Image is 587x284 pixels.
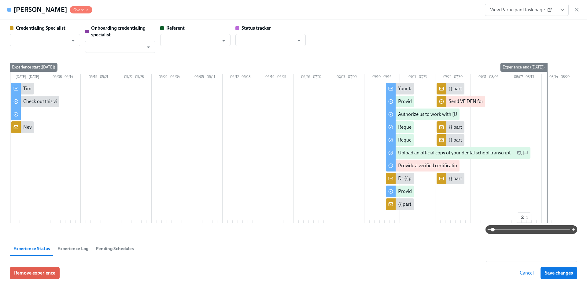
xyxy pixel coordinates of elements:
div: 05/22 – 05/28 [116,74,152,82]
button: Remove experience [10,267,60,279]
span: View Participant task page [490,7,551,13]
div: Provide a verified certification of your [US_STATE] state license [398,162,527,169]
div: Check out this video to learn more about the OCC [23,98,125,105]
strong: Status tracker [242,25,271,31]
div: 07/17 – 07/23 [400,74,435,82]
div: 05/29 – 06/04 [152,74,187,82]
div: 06/19 – 06/25 [258,74,293,82]
div: Request proof of your {{ participant.regionalExamPassed }} test scores [398,124,544,131]
div: Provide employment verification for 3 of the last 5 years [398,188,513,195]
button: Cancel [515,267,538,279]
div: 05/15 – 05/21 [81,74,116,82]
h4: [PERSON_NAME] [13,5,67,14]
strong: Onboarding credentialing specialist [91,25,146,38]
button: Open [144,42,153,52]
button: 1 [517,212,531,223]
button: Open [219,36,228,45]
span: Experience Status [13,245,50,252]
span: Cancel [520,270,534,276]
div: 07/10 – 07/16 [364,74,400,82]
button: View task page [556,4,569,16]
div: Send VE DEN form to Dr {{ participant.fullName }}'s referent [449,98,574,105]
div: {{ participant.fullName }} has provided their transcript [449,124,561,131]
div: {{ participant.fullName }} has answered the questionnaire [398,201,518,208]
div: 06/26 – 07/02 [293,74,329,82]
div: New doctor enrolled in OCC licensure process: {{ participant.fullName }} [23,124,173,131]
div: [DATE] – [DATE] [10,74,45,82]
span: Experience Log [57,245,88,252]
button: Open [68,36,78,45]
span: Remove experience [14,270,55,276]
div: Dr {{ participant.fullName }} sent [US_STATE] licensing requirements [398,175,541,182]
button: Open [294,36,304,45]
div: 06/05 – 06/11 [187,74,223,82]
div: Experience end ([DATE]) [500,63,547,72]
input: Search by title [497,261,577,273]
div: 05/08 – 05/14 [45,74,81,82]
div: Request your JCDNE scores [398,137,456,143]
div: Authorize us to work with [US_STATE] on your behalf [398,111,508,118]
svg: Personal Email [517,150,522,155]
div: Your tailored to-do list for [US_STATE] licensing process [398,85,513,92]
strong: Referent [166,25,185,31]
div: 07/03 – 07/09 [329,74,364,82]
div: 07/31 – 08/06 [471,74,506,82]
strong: Credentialing Specialist [16,25,65,31]
div: 06/12 – 06/18 [223,74,258,82]
div: 08/07 – 08/13 [506,74,542,82]
div: Provide us with some extra info for the [US_STATE] state application [398,98,538,105]
div: 07/24 – 07/30 [435,74,471,82]
span: Overdue [70,8,92,12]
div: Experience start ([DATE]) [9,63,57,72]
div: 08/14 – 08/20 [542,74,577,82]
div: Upload an official copy of your dental school transcript [398,149,511,156]
span: 1 [520,215,528,221]
svg: SMS [523,150,528,155]
span: Pending Schedules [96,245,134,252]
button: Save changes [541,267,577,279]
div: Time to begin your [US_STATE] license application [23,85,127,92]
span: Save changes [545,270,573,276]
a: View Participant task page [485,4,556,16]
